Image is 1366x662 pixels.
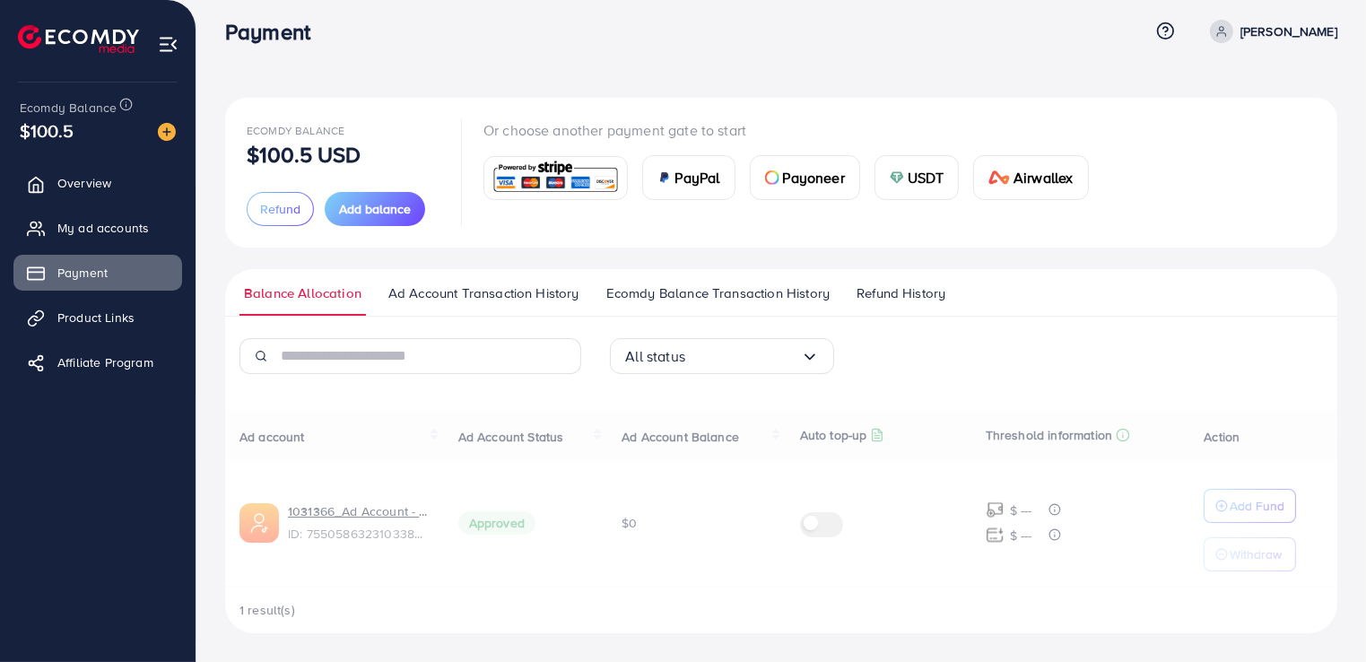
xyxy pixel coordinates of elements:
[247,144,361,165] p: $100.5 USD
[642,155,735,200] a: cardPayPal
[57,219,149,237] span: My ad accounts
[20,99,117,117] span: Ecomdy Balance
[18,25,139,53] img: logo
[158,34,178,55] img: menu
[57,353,153,371] span: Affiliate Program
[57,264,108,282] span: Payment
[339,200,411,218] span: Add balance
[685,343,801,370] input: Search for option
[57,174,111,192] span: Overview
[783,167,845,188] span: Payoneer
[606,283,830,303] span: Ecomdy Balance Transaction History
[765,170,779,185] img: card
[874,155,960,200] a: cardUSDT
[1203,20,1337,43] a: [PERSON_NAME]
[857,283,945,303] span: Refund History
[1014,167,1073,188] span: Airwallex
[247,192,314,226] button: Refund
[490,159,622,197] img: card
[483,119,1103,141] p: Or choose another payment gate to start
[13,300,182,335] a: Product Links
[260,200,300,218] span: Refund
[388,283,579,303] span: Ad Account Transaction History
[750,155,860,200] a: cardPayoneer
[13,344,182,380] a: Affiliate Program
[244,283,361,303] span: Balance Allocation
[247,123,344,138] span: Ecomdy Balance
[675,167,720,188] span: PayPal
[610,338,834,374] div: Search for option
[325,192,425,226] button: Add balance
[890,170,904,185] img: card
[1240,21,1337,42] p: [PERSON_NAME]
[158,123,176,141] img: image
[225,19,325,45] h3: Payment
[483,156,628,200] a: card
[57,309,135,327] span: Product Links
[13,255,182,291] a: Payment
[13,165,182,201] a: Overview
[1290,581,1353,649] iframe: Chat
[625,343,685,370] span: All status
[908,167,944,188] span: USDT
[13,210,182,246] a: My ad accounts
[988,170,1010,185] img: card
[973,155,1088,200] a: cardAirwallex
[20,118,74,144] span: $100.5
[657,170,672,185] img: card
